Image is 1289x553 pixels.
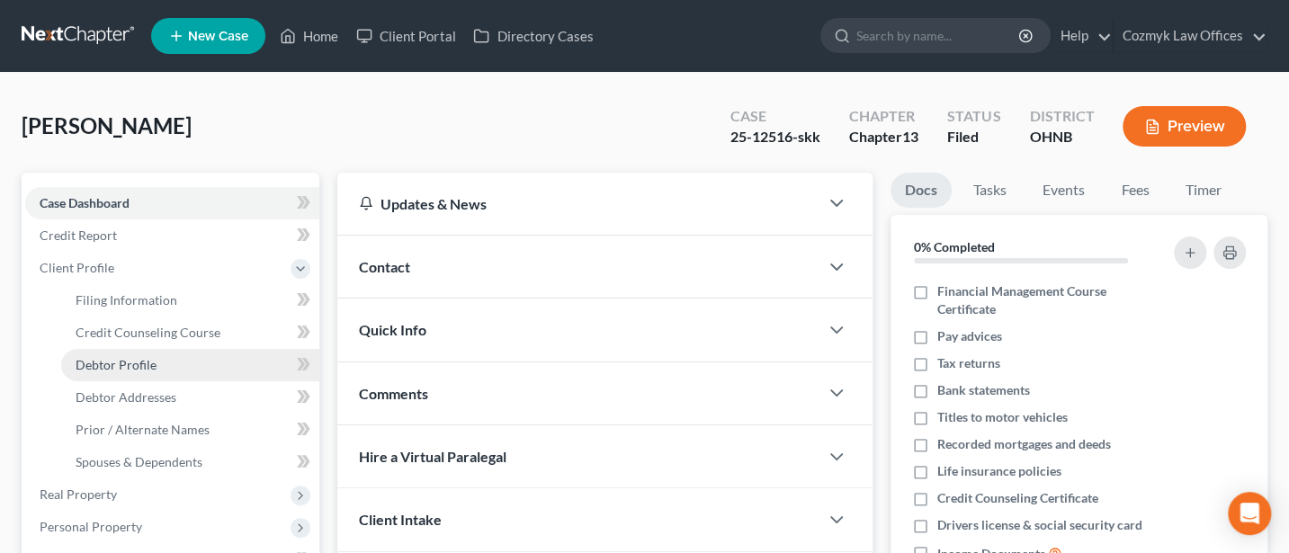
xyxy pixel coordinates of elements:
[959,173,1021,208] a: Tasks
[76,357,157,372] span: Debtor Profile
[40,519,142,534] span: Personal Property
[937,462,1061,480] span: Life insurance policies
[937,489,1098,507] span: Credit Counseling Certificate
[849,106,918,127] div: Chapter
[902,128,918,145] span: 13
[1028,173,1099,208] a: Events
[1123,106,1246,147] button: Preview
[61,284,319,317] a: Filing Information
[1228,492,1271,535] div: Open Intercom Messenger
[849,127,918,147] div: Chapter
[61,349,319,381] a: Debtor Profile
[937,354,1000,372] span: Tax returns
[1171,173,1236,208] a: Timer
[914,239,995,254] strong: 0% Completed
[1052,20,1112,52] a: Help
[76,325,220,340] span: Credit Counseling Course
[1106,173,1164,208] a: Fees
[1029,127,1094,147] div: OHNB
[1029,106,1094,127] div: District
[359,448,506,465] span: Hire a Virtual Paralegal
[61,446,319,478] a: Spouses & Dependents
[464,20,602,52] a: Directory Cases
[891,173,952,208] a: Docs
[40,260,114,275] span: Client Profile
[25,187,319,219] a: Case Dashboard
[76,454,202,469] span: Spouses & Dependents
[937,408,1068,426] span: Titles to motor vehicles
[730,127,820,147] div: 25-12516-skk
[61,414,319,446] a: Prior / Alternate Names
[937,282,1158,318] span: Financial Management Course Certificate
[25,219,319,252] a: Credit Report
[359,321,426,338] span: Quick Info
[76,422,210,437] span: Prior / Alternate Names
[188,30,248,43] span: New Case
[947,127,1000,147] div: Filed
[359,194,797,213] div: Updates & News
[22,112,192,138] span: [PERSON_NAME]
[359,511,442,528] span: Client Intake
[1114,20,1267,52] a: Cozmyk Law Offices
[359,258,410,275] span: Contact
[40,227,117,243] span: Credit Report
[76,292,177,308] span: Filing Information
[937,327,1002,345] span: Pay advices
[76,389,176,405] span: Debtor Addresses
[937,435,1111,453] span: Recorded mortgages and deeds
[61,381,319,414] a: Debtor Addresses
[359,385,428,402] span: Comments
[937,516,1142,534] span: Drivers license & social security card
[271,20,347,52] a: Home
[61,317,319,349] a: Credit Counseling Course
[947,106,1000,127] div: Status
[937,381,1030,399] span: Bank statements
[40,486,117,502] span: Real Property
[856,19,1021,52] input: Search by name...
[730,106,820,127] div: Case
[347,20,464,52] a: Client Portal
[40,195,130,210] span: Case Dashboard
